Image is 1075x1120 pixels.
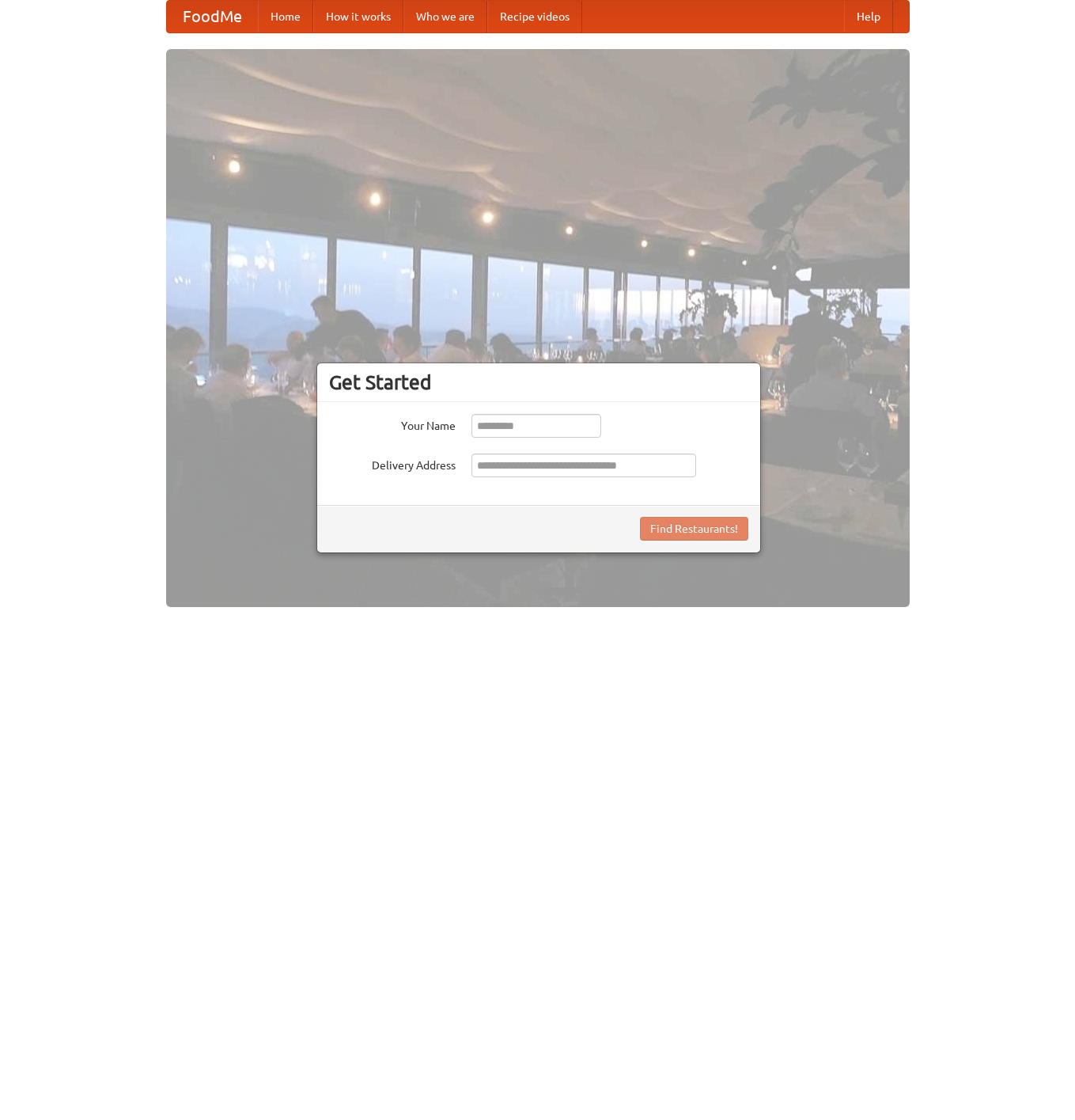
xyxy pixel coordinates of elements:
[258,1,313,32] a: Home
[313,1,403,32] a: How it works
[640,517,748,541] button: Find Restaurants!
[403,1,487,32] a: Who we are
[329,370,748,394] h3: Get Started
[167,1,258,32] a: FoodMe
[844,1,893,32] a: Help
[487,1,582,32] a: Recipe videos
[329,454,456,473] label: Delivery Address
[329,414,456,434] label: Your Name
